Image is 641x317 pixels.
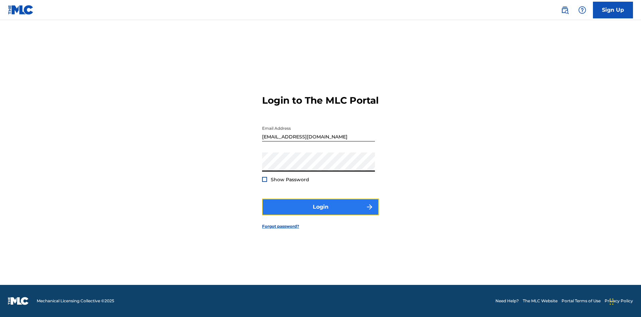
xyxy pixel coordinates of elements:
iframe: Chat Widget [608,285,641,317]
a: The MLC Website [523,298,558,304]
div: Drag [610,292,614,312]
span: Mechanical Licensing Collective © 2025 [37,298,114,304]
span: Show Password [271,177,309,183]
h3: Login to The MLC Portal [262,95,379,106]
img: MLC Logo [8,5,34,15]
a: Portal Terms of Use [562,298,601,304]
a: Need Help? [495,298,519,304]
img: help [578,6,586,14]
a: Privacy Policy [605,298,633,304]
button: Login [262,199,379,215]
img: search [561,6,569,14]
div: Help [576,3,589,17]
img: f7272a7cc735f4ea7f67.svg [366,203,374,211]
a: Sign Up [593,2,633,18]
a: Public Search [558,3,572,17]
a: Forgot password? [262,223,299,229]
img: logo [8,297,29,305]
